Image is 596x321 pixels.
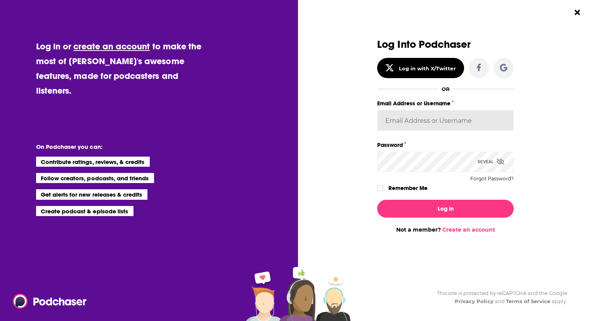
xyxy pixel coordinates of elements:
li: Create podcast & episode lists [36,206,133,216]
li: Follow creators, podcasts, and friends [36,173,154,183]
label: Password [377,140,514,150]
div: This site is protected by reCAPTCHA and the Google and apply. [431,289,567,305]
button: Close Button [570,5,585,20]
a: Terms of Service [506,298,551,304]
label: Remember Me [388,183,428,193]
div: OR [442,86,450,92]
label: Email Address or Username [377,98,514,108]
button: Log in with X/Twitter [377,58,464,78]
a: Create an account [442,226,495,233]
a: Privacy Policy [455,298,494,304]
li: Get alerts for new releases & credits [36,189,147,199]
div: Reveal [478,152,504,172]
div: Not a member? [377,226,514,233]
h3: Log Into Podchaser [377,39,514,50]
li: Contribute ratings, reviews, & credits [36,157,150,167]
a: create an account [73,41,150,52]
div: Log in with X/Twitter [399,65,456,72]
input: Email Address or Username [377,110,514,131]
a: Podchaser - Follow, Share and Rate Podcasts [13,294,81,309]
button: Forgot Password? [470,176,514,181]
button: Log In [377,200,514,218]
li: On Podchaser you can: [36,143,191,150]
img: Podchaser - Follow, Share and Rate Podcasts [13,294,87,309]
